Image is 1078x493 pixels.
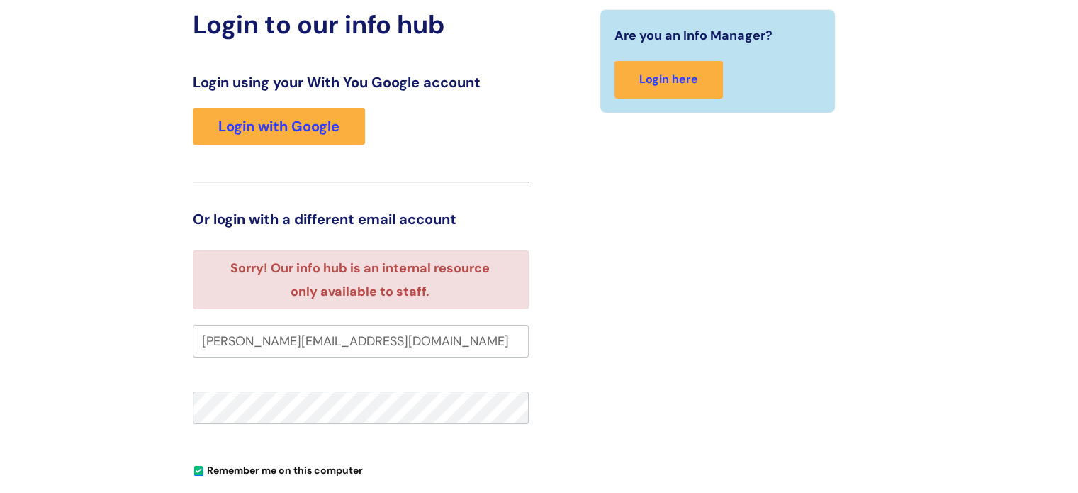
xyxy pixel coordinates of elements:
[614,24,773,47] span: Are you an Info Manager?
[193,325,529,358] input: Your e-mail address
[193,9,529,40] h2: Login to our info hub
[614,61,723,99] a: Login here
[193,458,529,481] div: You can uncheck this option if you're logging in from a shared device
[193,74,529,91] h3: Login using your With You Google account
[193,461,363,477] label: Remember me on this computer
[194,467,203,476] input: Remember me on this computer
[218,257,503,303] li: Sorry! Our info hub is an internal resource only available to staff.
[193,108,365,145] a: Login with Google
[193,211,529,228] h3: Or login with a different email account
